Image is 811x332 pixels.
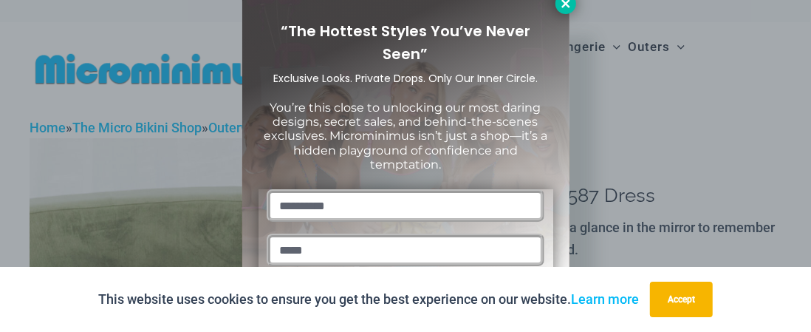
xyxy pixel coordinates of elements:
[281,21,530,64] span: “The Hottest Styles You’ve Never Seen”
[98,288,639,311] p: This website uses cookies to ensure you get the best experience on our website.
[650,282,713,317] button: Accept
[273,71,538,86] span: Exclusive Looks. Private Drops. Only Our Inner Circle.
[571,291,639,307] a: Learn more
[264,101,547,172] span: You’re this close to unlocking our most daring designs, secret sales, and behind-the-scenes exclu...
